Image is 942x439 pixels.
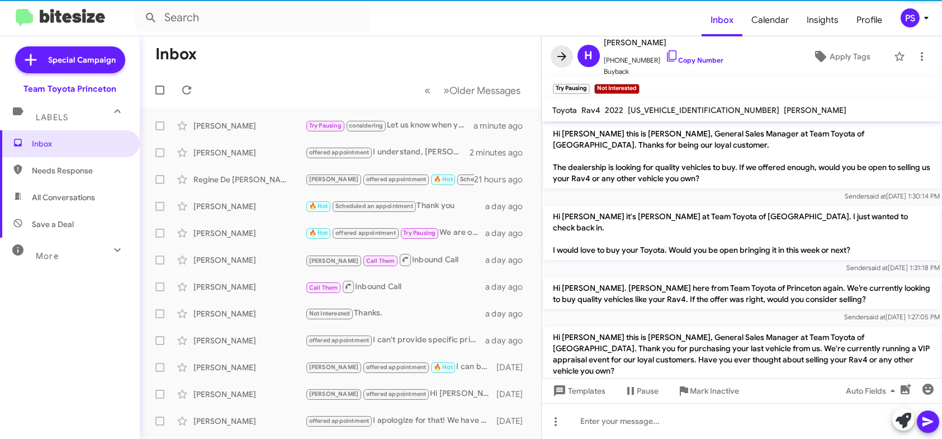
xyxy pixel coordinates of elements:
p: Hi [PERSON_NAME] this is [PERSON_NAME], General Sales Manager at Team Toyota of [GEOGRAPHIC_DATA]... [544,327,940,381]
span: Labels [36,112,68,122]
button: Templates [542,381,615,401]
span: H [584,47,593,65]
div: [DATE] [495,416,532,427]
a: Inbox [702,4,742,36]
div: [PERSON_NAME] [193,120,305,131]
span: Rav4 [582,105,601,115]
small: Not Interested [594,84,640,94]
span: Mark Inactive [690,381,740,401]
span: Pause [637,381,659,401]
div: a day ago [485,254,532,266]
div: I can be there at 3pm. Thanks. [PERSON_NAME] [305,361,495,374]
span: Not Interested [309,310,351,317]
span: All Conversations [32,192,95,203]
a: Insights [798,4,848,36]
p: Hi [PERSON_NAME] it's [PERSON_NAME] at Team Toyota of [GEOGRAPHIC_DATA]. I just wanted to check b... [544,206,940,260]
div: [PERSON_NAME] [193,147,305,158]
span: Call Them [309,284,338,291]
span: said at [866,313,886,321]
div: I understand, [PERSON_NAME]! If you're open to exploring offers, we can assess your Corolla Cross... [305,146,470,159]
span: said at [867,192,886,200]
div: Great! We’d love to see you before 6:00 PM. Let’s confirm your appointment for that time. Looking... [305,173,474,186]
div: [DATE] [495,362,532,373]
div: 21 hours ago [474,174,532,185]
div: a day ago [485,335,532,346]
span: Needs Response [32,165,127,176]
div: [PERSON_NAME] [193,335,305,346]
span: Scheduled an appointment [335,202,413,210]
div: Let us know when you come back and we can schedule a time for you to visit! [305,119,474,132]
button: Previous [418,79,438,102]
a: Special Campaign [15,46,125,73]
div: I can't provide specific pricing, but I'd love for you to come in so we can evaluate your RAV4 an... [305,334,485,347]
span: Calendar [742,4,798,36]
span: Auto Fields [846,381,900,401]
div: [PERSON_NAME] [193,228,305,239]
div: We are open until 8pm during the week [305,226,485,239]
div: [DATE] [495,389,532,400]
span: Profile [848,4,891,36]
span: Buyback [604,66,724,77]
div: a day ago [485,308,532,319]
span: offered appointment [366,176,427,183]
div: [PERSON_NAME] [193,389,305,400]
p: Hi [PERSON_NAME] this is [PERSON_NAME], General Sales Manager at Team Toyota of [GEOGRAPHIC_DATA]... [544,124,940,188]
span: « [425,83,431,97]
button: Apply Tags [794,46,888,67]
button: Pause [615,381,668,401]
span: More [36,251,59,261]
div: [PERSON_NAME] [193,362,305,373]
a: Copy Number [665,56,724,64]
div: I apologize for that! We have some great deals available. To explore these offers and hear about ... [305,414,495,427]
small: Try Pausing [553,84,590,94]
span: Templates [551,381,606,401]
span: 🔥 Hot [434,364,453,371]
span: Sender [DATE] 1:30:14 PM [845,192,940,200]
div: Team Toyota Princeton [23,83,116,95]
div: a day ago [485,281,532,292]
span: Toyota [553,105,577,115]
div: [PERSON_NAME] [193,254,305,266]
span: offered appointment [366,390,427,398]
span: Sender [DATE] 1:27:05 PM [844,313,940,321]
span: Inbox [32,138,127,149]
span: » [444,83,450,97]
div: Regine De [PERSON_NAME] [193,174,305,185]
div: 2 minutes ago [470,147,532,158]
div: a day ago [485,228,532,239]
span: offered appointment [309,149,370,156]
div: [PERSON_NAME] [193,308,305,319]
span: [PERSON_NAME] [309,390,359,398]
span: 2022 [605,105,624,115]
button: Next [437,79,528,102]
button: Mark Inactive [668,381,749,401]
span: 🔥 Hot [434,176,453,183]
span: Sender [DATE] 1:31:18 PM [846,263,940,272]
span: offered appointment [335,229,396,237]
span: offered appointment [309,417,370,424]
span: 🔥 Hot [309,202,328,210]
button: Auto Fields [837,381,908,401]
div: Hi [PERSON_NAME], I'd love to help you find that specific Tundra! When can you visit us to discus... [305,388,495,400]
span: said at [868,263,888,272]
div: [PERSON_NAME] [193,281,305,292]
span: considering [349,122,383,129]
span: [PERSON_NAME] [309,257,359,265]
span: [PERSON_NAME] [309,176,359,183]
input: Search [135,4,370,31]
span: [PERSON_NAME] [604,36,724,49]
span: [US_VEHICLE_IDENTIFICATION_NUMBER] [628,105,780,115]
span: offered appointment [309,337,370,344]
span: Try Pausing [403,229,436,237]
span: Special Campaign [49,54,116,65]
h1: Inbox [155,45,197,63]
span: [PERSON_NAME] [309,364,359,371]
div: [PERSON_NAME] [193,201,305,212]
nav: Page navigation example [419,79,528,102]
div: Inbound Call [305,253,485,267]
span: Try Pausing [309,122,342,129]
div: [PERSON_NAME] [193,416,305,427]
span: [PERSON_NAME] [784,105,847,115]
